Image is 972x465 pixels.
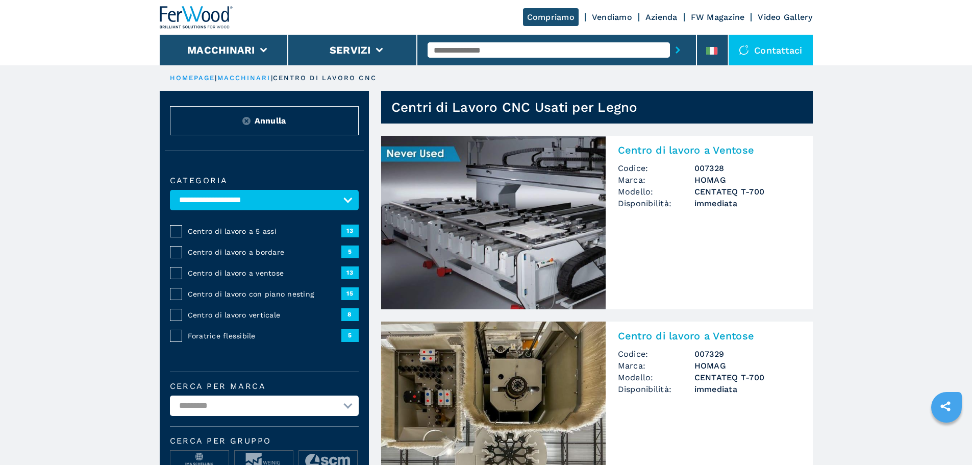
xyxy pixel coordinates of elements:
[188,226,341,236] span: Centro di lavoro a 5 assi
[645,12,678,22] a: Azienda
[271,74,273,82] span: |
[694,372,801,383] h3: CENTATEQ T-700
[188,247,341,257] span: Centro di lavoro a bordare
[758,12,812,22] a: Video Gallery
[694,383,801,395] span: immediata
[618,348,694,360] span: Codice:
[341,308,359,321] span: 8
[215,74,217,82] span: |
[694,348,801,360] h3: 007329
[694,162,801,174] h3: 007328
[381,136,606,309] img: Centro di lavoro a Ventose HOMAG CENTATEQ T-700
[273,74,377,83] p: centro di lavoro cnc
[330,44,371,56] button: Servizi
[694,186,801,198] h3: CENTATEQ T-700
[694,198,801,209] span: immediata
[618,360,694,372] span: Marca:
[618,198,694,209] span: Disponibilità:
[341,329,359,341] span: 5
[188,331,341,341] span: Foratrice flessibile
[694,174,801,186] h3: HOMAG
[255,115,286,127] span: Annulla
[694,360,801,372] h3: HOMAG
[391,99,638,115] h1: Centri di Lavoro CNC Usati per Legno
[691,12,745,22] a: FW Magazine
[188,310,341,320] span: Centro di lavoro verticale
[170,382,359,390] label: Cerca per marca
[618,372,694,383] span: Modello:
[170,177,359,185] label: Categoria
[187,44,255,56] button: Macchinari
[188,289,341,299] span: Centro di lavoro con piano nesting
[188,268,341,278] span: Centro di lavoro a ventose
[729,35,813,65] div: Contattaci
[618,330,801,342] h2: Centro di lavoro a Ventose
[242,117,251,125] img: Reset
[341,266,359,279] span: 13
[523,8,579,26] a: Compriamo
[381,136,813,309] a: Centro di lavoro a Ventose HOMAG CENTATEQ T-700Centro di lavoro a VentoseCodice:007328Marca:HOMAG...
[160,6,233,29] img: Ferwood
[618,174,694,186] span: Marca:
[739,45,749,55] img: Contattaci
[933,394,958,419] a: sharethis
[170,74,215,82] a: HOMEPAGE
[618,186,694,198] span: Modello:
[592,12,632,22] a: Vendiamo
[341,246,359,258] span: 5
[341,225,359,237] span: 13
[170,437,359,445] span: Cerca per Gruppo
[217,74,271,82] a: macchinari
[670,38,686,62] button: submit-button
[170,106,359,135] button: ResetAnnulla
[341,287,359,300] span: 15
[618,144,801,156] h2: Centro di lavoro a Ventose
[929,419,964,457] iframe: Chat
[618,162,694,174] span: Codice:
[618,383,694,395] span: Disponibilità:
